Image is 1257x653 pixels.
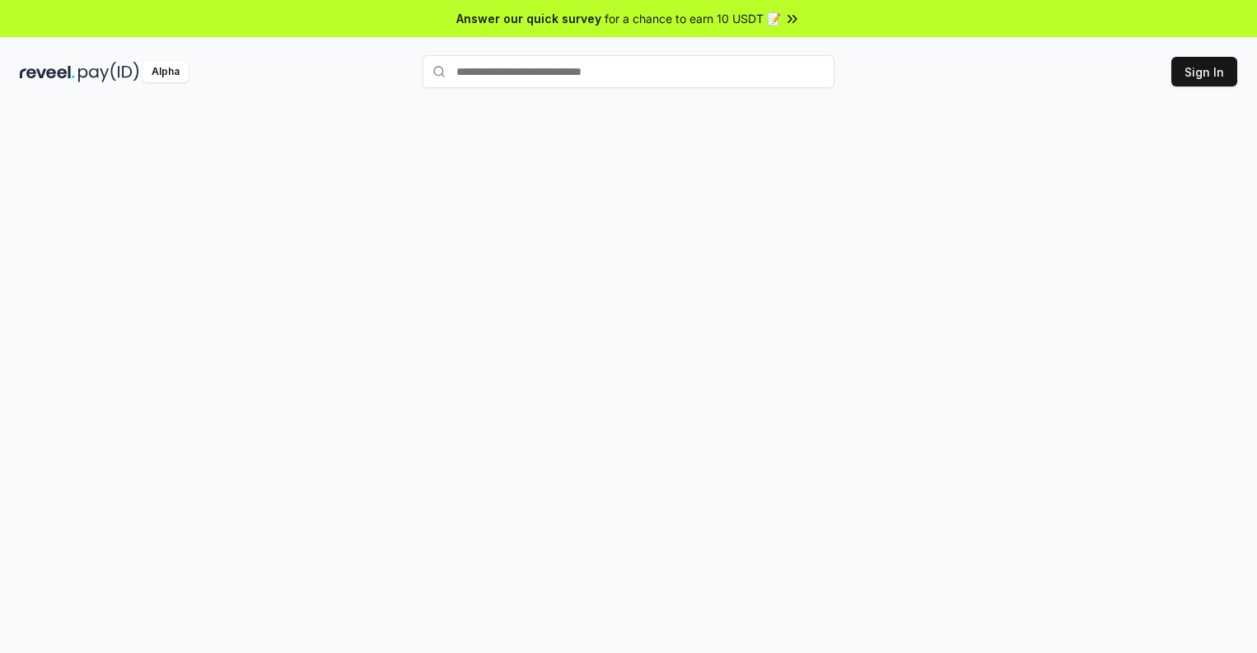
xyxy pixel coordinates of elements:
[456,10,601,27] span: Answer our quick survey
[143,62,189,82] div: Alpha
[605,10,781,27] span: for a chance to earn 10 USDT 📝
[78,62,139,82] img: pay_id
[1171,57,1237,86] button: Sign In
[20,62,75,82] img: reveel_dark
